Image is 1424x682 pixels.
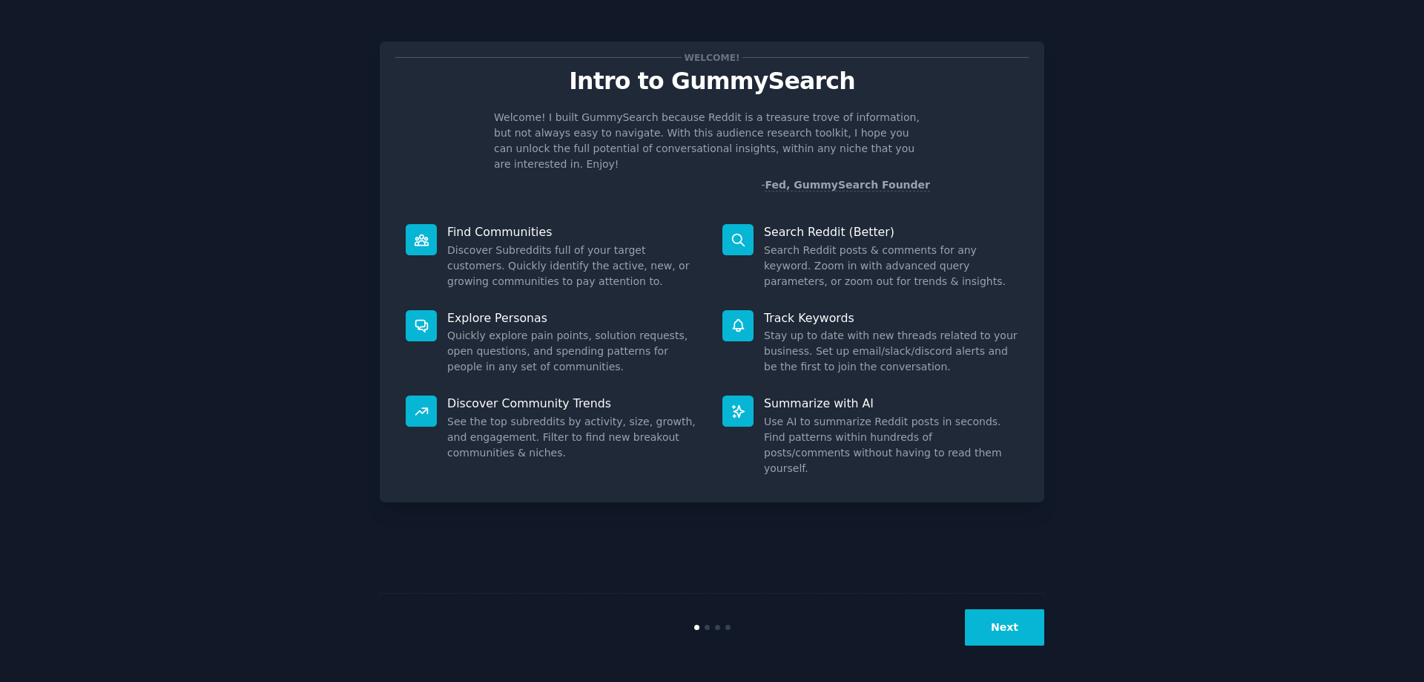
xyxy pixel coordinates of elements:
[764,224,1018,240] p: Search Reddit (Better)
[682,50,742,65] span: Welcome!
[447,414,702,461] dd: See the top subreddits by activity, size, growth, and engagement. Filter to find new breakout com...
[764,328,1018,375] dd: Stay up to date with new threads related to your business. Set up email/slack/discord alerts and ...
[764,310,1018,326] p: Track Keywords
[965,609,1044,646] button: Next
[761,177,930,193] div: -
[765,179,930,191] a: Fed, GummySearch Founder
[764,243,1018,289] dd: Search Reddit posts & comments for any keyword. Zoom in with advanced query parameters, or zoom o...
[395,68,1029,94] p: Intro to GummySearch
[447,328,702,375] dd: Quickly explore pain points, solution requests, open questions, and spending patterns for people ...
[447,243,702,289] dd: Discover Subreddits full of your target customers. Quickly identify the active, new, or growing c...
[494,110,930,172] p: Welcome! I built GummySearch because Reddit is a treasure trove of information, but not always ea...
[764,414,1018,476] dd: Use AI to summarize Reddit posts in seconds. Find patterns within hundreds of posts/comments with...
[447,310,702,326] p: Explore Personas
[447,224,702,240] p: Find Communities
[764,396,1018,411] p: Summarize with AI
[447,396,702,411] p: Discover Community Trends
